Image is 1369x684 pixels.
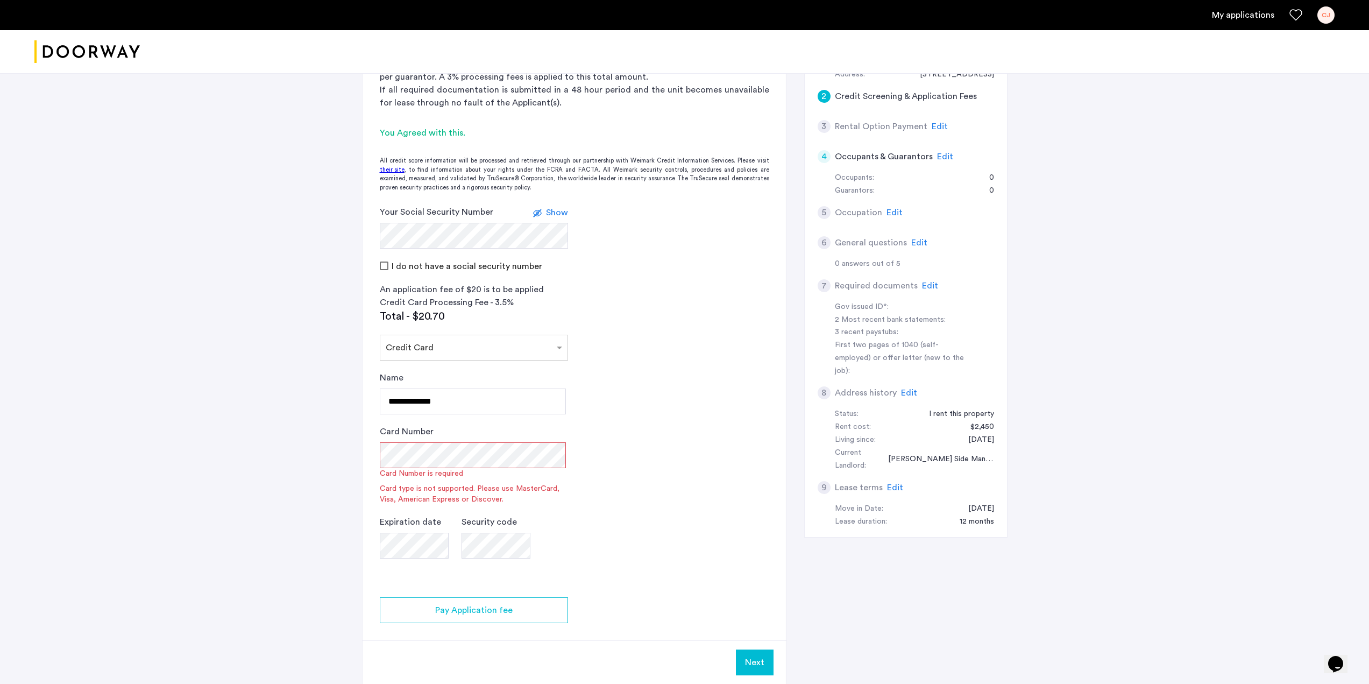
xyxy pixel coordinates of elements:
h5: Credit Screening & Application Fees [835,90,977,103]
div: Occupants: [835,172,874,185]
div: First two pages of 1040 (self-employed) or offer letter (new to the job): [835,339,970,378]
span: Edit [886,208,903,217]
img: logo [34,32,140,72]
div: I rent this property [918,408,994,421]
label: Name [380,371,403,384]
div: 8 [818,386,831,399]
div: Guarantors: [835,185,875,198]
div: 12 months [949,516,994,528]
div: 2 Most recent bank statements: [835,314,970,327]
span: Card type is not supported. Please use MasterCard, Visa, American Express or Discover. [380,483,566,505]
h5: Rental Option Payment [835,120,927,133]
div: 0 [978,172,994,185]
h5: Lease terms [835,481,883,494]
div: 0 [978,185,994,198]
h5: Address history [835,386,897,399]
h5: General questions [835,236,907,249]
span: Edit [887,483,903,492]
span: Edit [937,152,953,161]
div: 9 [818,481,831,494]
div: Status: [835,408,859,421]
span: Edit [901,389,917,397]
button: button [380,597,568,623]
span: Edit [911,238,927,247]
button: Next [736,650,774,675]
label: Security code [462,516,517,528]
p: If all required documentation is submitted in a 48 hour period and the unit becomes unavailable f... [380,83,769,109]
div: 346 W 47th St, #4D [909,68,994,81]
span: Edit [932,122,948,131]
label: I do not have a social security number [389,262,542,271]
a: Favorites [1289,9,1302,22]
span: Pay Application fee [435,604,513,617]
div: Living since: [835,434,876,447]
div: 2 [818,90,831,103]
a: their site [380,166,405,175]
div: Lease duration: [835,516,887,528]
div: An application fee of $20 is to be applied [380,283,568,296]
h5: Occupation [835,206,882,219]
h5: Required documents [835,279,918,292]
label: Your Social Security Number [380,206,493,218]
div: Credit Card Processing Fee - 3.5% [380,296,568,309]
div: You Agreed with this. [380,126,769,139]
label: Card Number [380,425,434,438]
div: Gov issued ID*: [835,301,970,314]
div: Total - $20.70 [380,309,568,324]
div: Move in Date: [835,503,883,516]
a: My application [1212,9,1274,22]
div: Current Landlord: [835,447,877,473]
div: All credit score information will be processed and retrieved through our partnership with Weimark... [363,157,786,192]
iframe: chat widget [1324,641,1358,673]
span: Edit [922,281,938,290]
div: 5 [818,206,831,219]
span: Card Number is required [380,468,566,479]
h5: Occupants & Guarantors [835,150,933,163]
div: 11/01/2024 [957,434,994,447]
span: Show [546,208,568,217]
div: 10/01/2025 [957,503,994,516]
a: Cazamio logo [34,32,140,72]
div: Address: [835,68,865,81]
div: Rent cost: [835,421,871,434]
div: 3 [818,120,831,133]
div: CJ [1317,6,1335,24]
div: 7 [818,279,831,292]
div: 3 recent paystubs: [835,326,970,339]
div: 6 [818,236,831,249]
label: Expiration date [380,516,441,528]
div: 4 [818,150,831,163]
div: $2,450 [960,421,994,434]
div: 0 answers out of 5 [835,258,994,271]
div: Celsa Vazquez - West Side Management Corp. [877,453,994,466]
